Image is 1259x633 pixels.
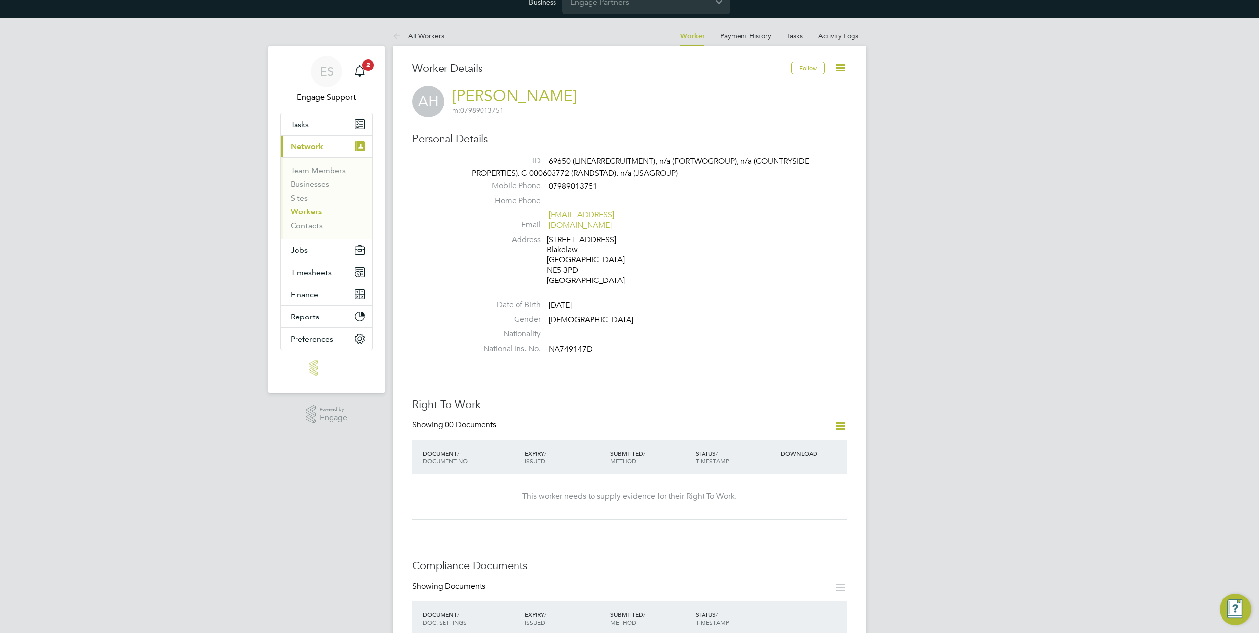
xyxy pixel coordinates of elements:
a: Workers [291,207,322,216]
div: DOCUMENT [420,444,522,470]
span: Timesheets [291,268,332,277]
div: DOCUMENT [420,605,522,631]
span: / [457,449,459,457]
div: Network [281,157,372,239]
span: 69650 (LINEARRECRUITMENT), n/a (FORTWOGROUP), n/a (COUNTRYSIDE PROPERTIES), C-000603772 (RANDSTAD... [472,156,809,178]
div: STATUS [693,444,778,470]
div: SUBMITTED [608,605,693,631]
button: Jobs [281,239,372,261]
span: / [544,449,546,457]
button: Follow [791,62,825,74]
button: Finance [281,283,372,305]
span: ES [320,65,333,78]
button: Reports [281,306,372,327]
label: Email [472,220,541,230]
a: Sites [291,193,308,203]
a: Activity Logs [818,32,858,40]
span: Engage Support [280,91,373,103]
h3: Worker Details [412,62,791,76]
h3: Compliance Documents [412,559,847,573]
span: / [643,610,645,618]
span: ISSUED [525,618,545,626]
span: NA749147D [549,344,592,354]
div: This worker needs to supply evidence for their Right To Work. [422,492,837,502]
div: STATUS [693,605,778,631]
label: Mobile Phone [472,181,541,191]
div: [STREET_ADDRESS] Blakelaw [GEOGRAPHIC_DATA] NE5 3PD [GEOGRAPHIC_DATA] [547,235,640,286]
span: 07989013751 [452,106,504,115]
span: Network [291,142,323,151]
a: Go to home page [280,360,373,376]
span: Tasks [291,120,309,129]
div: EXPIRY [522,605,608,631]
a: ESEngage Support [280,56,373,103]
label: Nationality [472,329,541,339]
span: 07989013751 [549,181,597,191]
span: / [716,610,718,618]
span: 00 Documents [445,420,496,430]
label: National Ins. No. [472,344,541,354]
span: Reports [291,312,319,321]
span: / [544,610,546,618]
button: Timesheets [281,261,372,283]
span: TIMESTAMP [696,457,729,465]
h3: Personal Details [412,132,847,146]
a: Contacts [291,221,323,230]
a: [EMAIL_ADDRESS][DOMAIN_NAME] [549,210,614,230]
a: Businesses [291,179,329,189]
a: Tasks [787,32,803,40]
label: Gender [472,315,541,325]
a: Payment History [720,32,771,40]
a: All Workers [393,32,444,40]
button: Engage Resource Center [1220,594,1251,625]
h3: Right To Work [412,398,847,412]
a: Worker [680,32,704,40]
label: Home Phone [472,196,541,206]
span: AH [412,86,444,117]
span: Engage [320,414,347,422]
div: EXPIRY [522,444,608,470]
label: ID [472,156,541,166]
div: SUBMITTED [608,444,693,470]
span: / [457,610,459,618]
span: DOC. SETTINGS [423,618,467,626]
label: Address [472,235,541,245]
a: Tasks [281,113,372,135]
img: engage-logo-retina.png [309,360,344,376]
span: Finance [291,290,318,299]
span: / [643,449,645,457]
div: Showing [412,420,498,430]
span: TIMESTAMP [696,618,729,626]
span: Preferences [291,334,333,344]
span: / [716,449,718,457]
a: 2 [350,56,370,87]
div: DOWNLOAD [778,444,847,462]
span: ISSUED [525,457,545,465]
a: [PERSON_NAME] [452,86,577,105]
button: Preferences [281,328,372,350]
a: Team Members [291,166,346,175]
span: m: [452,106,460,115]
span: Jobs [291,246,308,255]
a: Powered byEngage [306,405,348,424]
button: Network [281,136,372,157]
span: DOCUMENT NO. [423,457,469,465]
div: Showing [412,581,487,592]
span: Documents [445,581,485,591]
label: Date of Birth [472,300,541,310]
span: METHOD [610,457,636,465]
span: METHOD [610,618,636,626]
nav: Main navigation [268,46,385,393]
span: 2 [362,59,374,71]
span: [DATE] [549,300,572,310]
span: Powered by [320,405,347,414]
span: [DEMOGRAPHIC_DATA] [549,315,633,325]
